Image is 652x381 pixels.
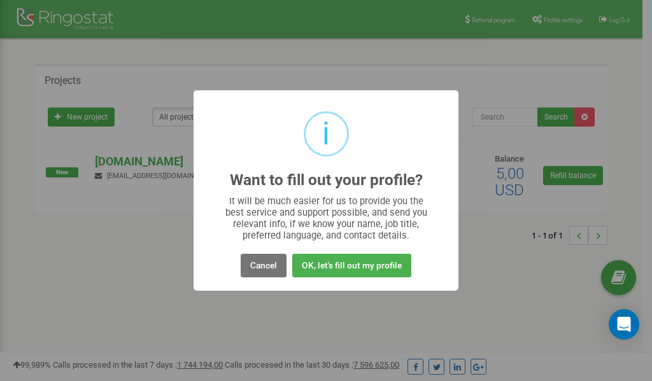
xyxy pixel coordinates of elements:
[292,254,411,277] button: OK, let's fill out my profile
[241,254,287,277] button: Cancel
[230,172,423,189] h2: Want to fill out your profile?
[609,309,639,340] div: Open Intercom Messenger
[322,113,330,155] div: i
[219,195,434,241] div: It will be much easier for us to provide you the best service and support possible, and send you ...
